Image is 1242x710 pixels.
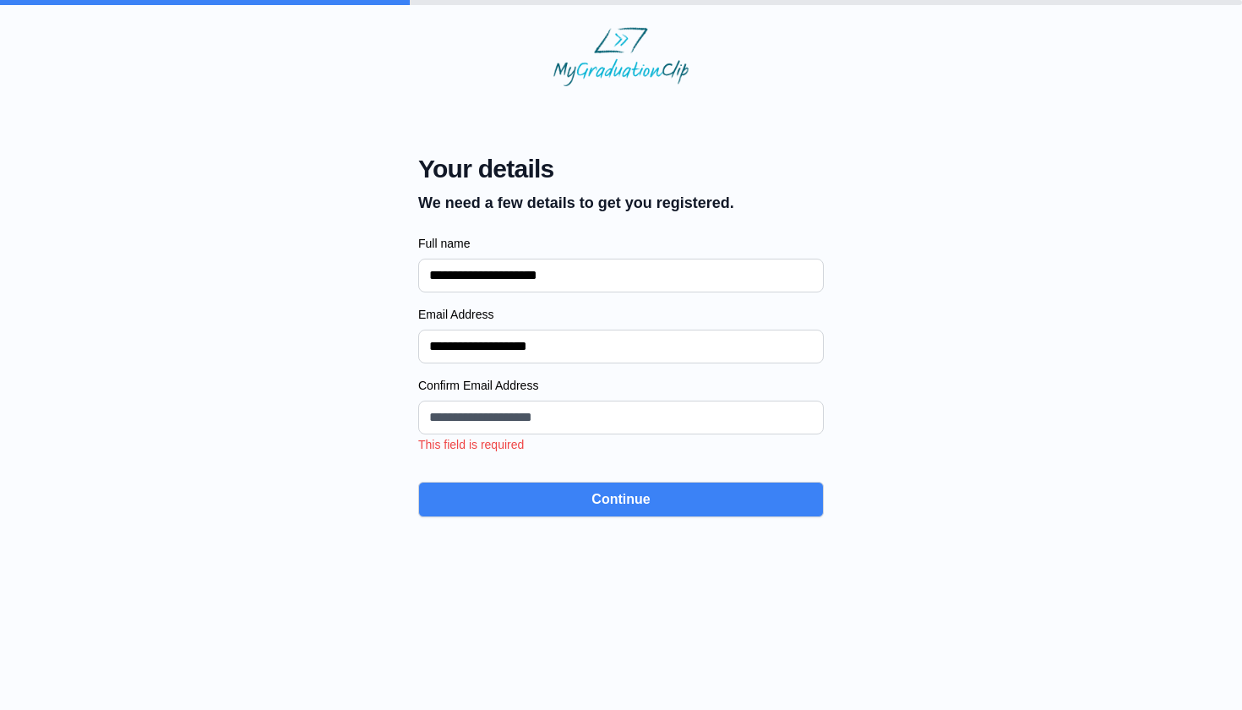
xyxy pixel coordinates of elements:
[553,27,689,86] img: MyGraduationClip
[418,235,824,252] label: Full name
[418,191,734,215] p: We need a few details to get you registered.
[418,482,824,517] button: Continue
[418,377,824,394] label: Confirm Email Address
[418,438,524,451] span: This field is required
[418,154,734,184] span: Your details
[418,306,824,323] label: Email Address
